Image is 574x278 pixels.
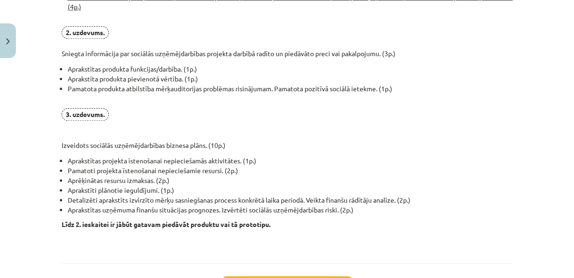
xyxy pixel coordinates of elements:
[6,38,10,44] img: icon-close-lesson-0947bae3869378f0d4975bcd49f059093ad1ed9edebbc8119c70593378902aed.svg
[68,185,513,195] li: Aprakstīti plānotie ieguldījumi. (1p.)
[62,220,270,228] strong: Līdz 2. ieskaitei ir jābūt gatavam piedāvāt produktu vai tā prototipu.
[66,110,105,118] strong: 3. uzdevums.
[66,28,105,37] strong: 2. uzdevums.
[68,64,513,74] li: Aprakstītas produkta funkcijas/darbība. (1p.)
[68,205,513,215] li: Aprakstītas uzņēmuma finanšu situācijas prognozes. Izvērtēti sociālās uzņēmējdarbības riski. (2p.)
[68,176,513,185] li: Aprēķinātas resursu izmaksas. (2p.)
[62,26,513,59] p: Sniegta informācija par sociālās uzņēmējdarbības projekta darbībā radīto un piedāvāto preci vai p...
[68,156,513,166] li: Aprakstītas projekta īstenošanai nepieciešamās aktivitātes. (1p.)
[68,74,513,84] li: Aprakstīta produkta pievienotā vērtība. (1p.)
[68,84,513,103] li: Pamatota produkta atbilstība mērķauditorijas problēmas risinājumam. Pamatota pozitīvā sociālā iet...
[68,166,513,176] li: Pamatoti projekta īstenošanai nepieciešamie resursi. (2p.)
[68,195,513,205] li: Detalizēti aprakstīts izvirzīto mērķu sasniegšanas process konkrētā laika periodā. Veikta finanšu...
[62,108,513,150] p: Izveidots sociālās uzņēmējdarbības biznesa plāns. (10p.)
